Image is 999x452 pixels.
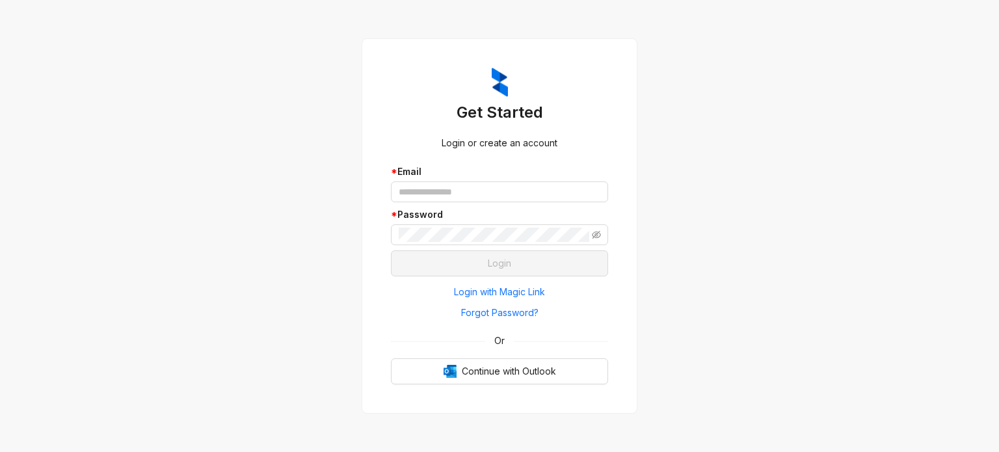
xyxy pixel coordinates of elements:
span: Forgot Password? [461,306,539,320]
span: eye-invisible [592,230,601,239]
span: Or [485,334,514,348]
h3: Get Started [391,102,608,123]
button: Login with Magic Link [391,282,608,302]
img: Outlook [444,365,457,378]
button: Forgot Password? [391,302,608,323]
div: Email [391,165,608,179]
span: Login with Magic Link [454,285,545,299]
button: OutlookContinue with Outlook [391,358,608,384]
img: ZumaIcon [492,68,508,98]
div: Login or create an account [391,136,608,150]
button: Login [391,250,608,276]
span: Continue with Outlook [462,364,556,379]
div: Password [391,207,608,222]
